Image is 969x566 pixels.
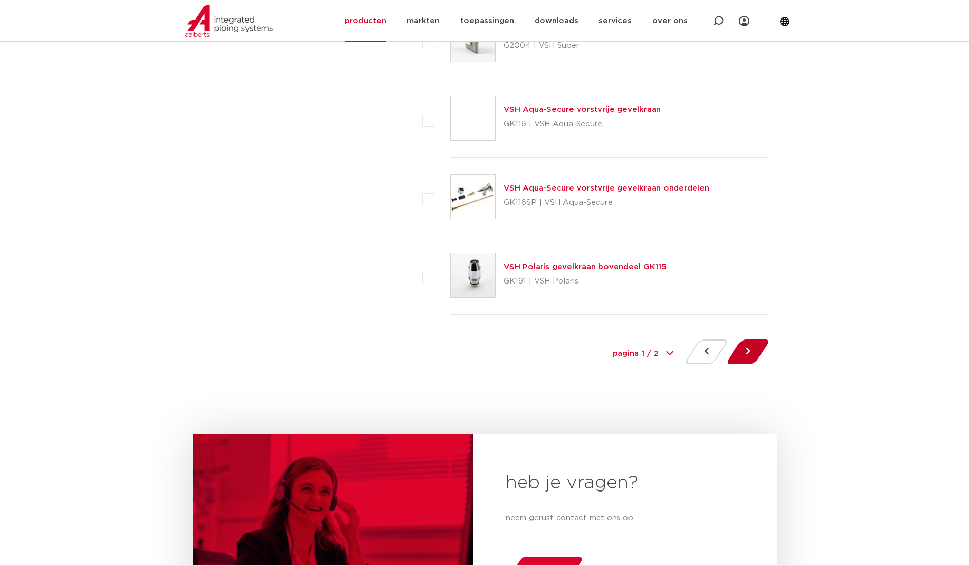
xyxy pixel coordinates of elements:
[451,175,495,219] img: Thumbnail for VSH Aqua-Secure vorstvrije gevelkraan onderdelen
[506,471,744,496] h2: heb je vragen?
[504,263,667,271] a: VSH Polaris gevelkraan bovendeel GK115
[504,37,650,54] p: G2004 | VSH Super
[451,253,495,297] img: Thumbnail for VSH Polaris gevelkraan bovendeel GK115
[504,273,667,290] p: GK191 | VSH Polaris
[504,116,661,133] p: GK116 | VSH Aqua-Secure
[504,106,661,114] a: VSH Aqua-Secure vorstvrije gevelkraan
[451,96,495,140] img: Thumbnail for VSH Aqua-Secure vorstvrije gevelkraan
[506,512,744,524] p: neem gerust contact met ons op
[504,184,709,192] a: VSH Aqua-Secure vorstvrije gevelkraan onderdelen
[504,195,709,211] p: GK116SP | VSH Aqua-Secure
